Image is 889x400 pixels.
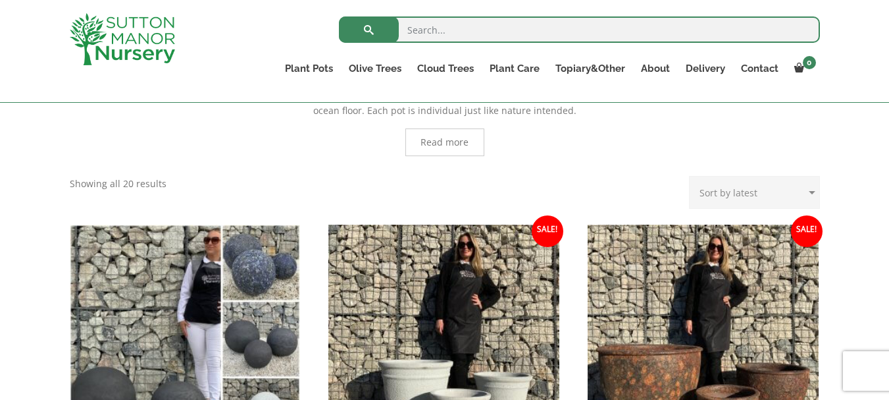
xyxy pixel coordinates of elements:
input: Search... [339,16,820,43]
span: Read more [420,138,469,147]
select: Shop order [689,176,820,209]
p: Showing all 20 results [70,176,166,192]
span: Sale! [791,215,823,247]
img: logo [70,13,175,65]
p: Blending the ancient with the contemporary! The art of “sgraffito” is a technique that gives thes... [70,87,820,119]
a: Topiary&Other [547,59,633,78]
a: Plant Pots [277,59,341,78]
a: Olive Trees [341,59,409,78]
a: Contact [733,59,786,78]
span: Sale! [532,215,563,247]
a: 0 [786,59,820,78]
a: Cloud Trees [409,59,482,78]
a: About [633,59,678,78]
a: Delivery [678,59,733,78]
span: 0 [803,56,816,69]
a: Plant Care [482,59,547,78]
